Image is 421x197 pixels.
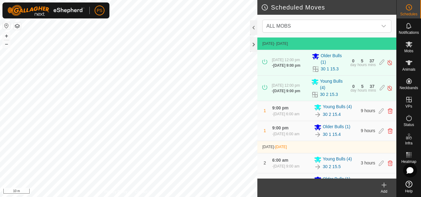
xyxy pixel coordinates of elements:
[97,7,103,14] span: PS
[323,131,341,138] a: 30 1 15.4
[261,4,396,11] h2: Scheduled Moves
[399,31,419,34] span: Notifications
[7,5,84,16] img: Gallagher Logo
[361,59,363,63] div: 5
[400,12,417,16] span: Schedules
[323,164,341,170] a: 30 2 15.5
[358,89,367,92] div: hours
[352,59,354,63] div: 0
[272,131,299,137] div: -
[370,84,374,89] div: 37
[266,23,291,29] span: ALL MOBS
[275,145,287,149] span: [DATE]
[272,111,299,117] div: -
[404,49,413,53] span: Mobs
[403,123,414,127] span: Status
[314,131,321,138] img: To
[320,78,347,91] span: Young Bulls (4)
[274,41,288,46] span: - [DATE]
[135,189,153,195] a: Contact Us
[387,59,393,66] img: Turn off schedule move
[272,63,300,68] div: -
[272,125,288,130] span: 9:00 pm
[320,91,338,98] a: 30 2 15.3
[352,84,355,89] div: 0
[272,158,288,163] span: 6:00 am
[401,160,416,164] span: Heatmap
[361,84,364,89] div: 5
[3,40,10,48] button: –
[321,66,338,72] a: 30 1 15.3
[378,20,390,32] div: dropdown trigger
[273,112,299,116] span: [DATE] 6:00 am
[397,178,421,195] a: Help
[272,88,300,94] div: -
[323,176,350,183] span: Older Bulls (1)
[262,41,274,46] span: [DATE]
[273,63,300,68] span: [DATE] 9:00 pm
[387,85,393,91] img: Turn off schedule move
[323,111,341,118] a: 30 2 15.4
[273,132,299,136] span: [DATE] 6:00 am
[314,163,321,171] img: To
[361,160,375,165] span: 3 hours
[399,86,418,90] span: Neckbands
[323,124,350,131] span: Older Bulls (1)
[323,104,352,111] span: Young Bulls (4)
[405,104,412,108] span: VPs
[264,128,266,133] span: 1
[272,105,288,110] span: 9:00 pm
[272,178,288,183] span: 6:00 am
[14,22,21,30] button: Map Layers
[273,89,300,93] span: [DATE] 9:00 pm
[350,89,356,92] div: day
[264,20,378,32] span: ALL MOBS
[361,128,375,133] span: 9 hours
[372,189,396,194] div: Add
[368,89,376,92] div: mins
[3,32,10,40] button: +
[272,58,300,62] span: [DATE] 12:00 pm
[402,68,415,71] span: Animals
[264,160,266,165] span: 2
[323,156,352,163] span: Young Bulls (4)
[368,63,376,67] div: mins
[405,189,413,193] span: Help
[350,63,356,67] div: day
[104,189,128,195] a: Privacy Policy
[262,145,274,149] span: [DATE]
[405,141,412,145] span: Infra
[274,145,287,149] span: -
[264,108,266,113] span: 1
[3,22,10,30] button: Reset Map
[272,83,300,88] span: [DATE] 12:00 pm
[272,164,299,169] div: -
[358,63,367,67] div: hours
[273,164,299,168] span: [DATE] 9:00 am
[321,53,346,65] span: Older Bulls (1)
[361,108,375,113] span: 9 hours
[370,59,374,63] div: 37
[314,111,321,118] img: To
